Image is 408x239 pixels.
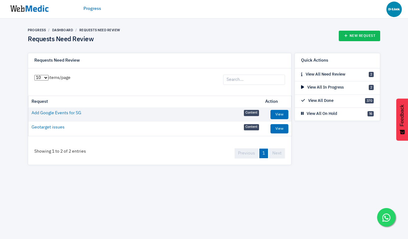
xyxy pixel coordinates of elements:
[79,28,120,32] a: Requests Need Review
[301,58,328,63] h6: Quick Actions
[244,110,259,116] span: Content
[34,75,49,80] select: items/page
[52,28,73,32] a: Dashboard
[368,111,374,116] span: 16
[34,58,80,63] h6: Requests Need Review
[28,142,92,161] div: Showing 1 to 2 of 2 entries
[32,110,81,116] a: Add Google Events for SG
[34,75,70,81] label: items/page
[262,96,291,107] th: Action
[235,148,258,159] a: Previous
[244,124,259,130] span: Content
[369,85,374,90] span: 2
[28,28,46,32] a: Progress
[365,98,374,103] span: 370
[28,96,262,107] th: Request
[28,28,120,33] nav: breadcrumb
[270,124,288,133] a: View
[259,149,268,158] a: 1
[270,110,288,119] a: View
[399,105,405,126] span: Feedback
[301,85,344,91] p: View All In Progress
[301,98,334,104] p: View All Done
[339,31,380,41] a: New Request
[301,111,337,117] p: View All On Hold
[396,98,408,141] button: Feedback - Show survey
[32,124,65,131] a: Geotarget issues
[223,75,285,85] input: Search...
[83,6,101,12] a: Progress
[369,72,374,77] span: 2
[269,148,285,159] a: Next
[28,36,120,44] h4: Requests Need Review
[301,72,345,78] p: View All Need Review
